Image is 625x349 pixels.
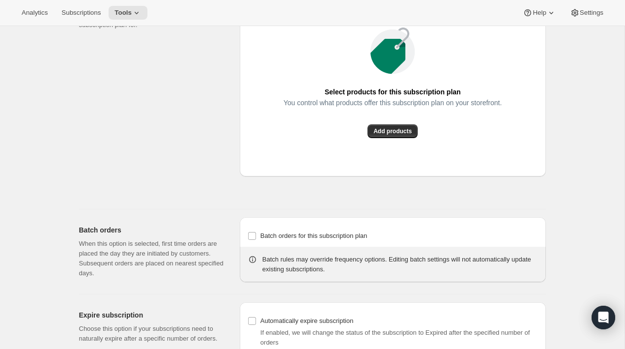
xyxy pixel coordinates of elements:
[109,6,147,20] button: Tools
[368,124,418,138] button: Add products
[517,6,562,20] button: Help
[325,85,461,99] span: Select products for this subscription plan
[79,310,224,320] h2: Expire subscription
[260,317,353,324] span: Automatically expire subscription
[61,9,101,17] span: Subscriptions
[260,232,368,239] span: Batch orders for this subscription plan
[79,239,224,278] p: When this option is selected, first time orders are placed the day they are initiated by customer...
[114,9,132,17] span: Tools
[564,6,609,20] button: Settings
[373,127,412,135] span: Add products
[533,9,546,17] span: Help
[592,306,615,329] div: Open Intercom Messenger
[16,6,54,20] button: Analytics
[56,6,107,20] button: Subscriptions
[580,9,603,17] span: Settings
[284,96,502,110] span: You control what products offer this subscription plan on your storefront.
[260,329,530,346] span: If enabled, we will change the status of the subscription to Expired after the specified number o...
[79,225,224,235] h2: Batch orders
[262,255,538,274] div: Batch rules may override frequency options. Editing batch settings will not automatically update ...
[22,9,48,17] span: Analytics
[79,324,224,344] p: Choose this option if your subscriptions need to naturally expire after a specific number of orders.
